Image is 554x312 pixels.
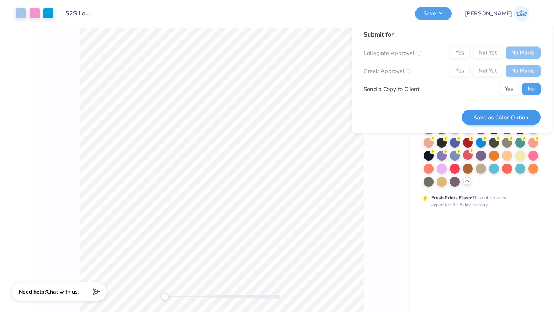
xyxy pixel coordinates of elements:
[161,293,169,300] div: Accessibility label
[465,9,512,18] span: [PERSON_NAME]
[60,6,97,21] input: Untitled Design
[514,6,529,21] img: Julia Armano
[47,288,79,295] span: Chat with us.
[522,83,541,95] button: No
[431,194,526,208] div: This color can be expedited for 5 day delivery.
[364,30,541,39] div: Submit for
[462,110,541,125] button: Save as Color Option
[415,7,452,20] button: Save
[499,83,519,95] button: Yes
[461,6,533,21] a: [PERSON_NAME]
[431,195,472,201] strong: Fresh Prints Flash:
[19,288,47,295] strong: Need help?
[364,85,419,93] div: Send a Copy to Client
